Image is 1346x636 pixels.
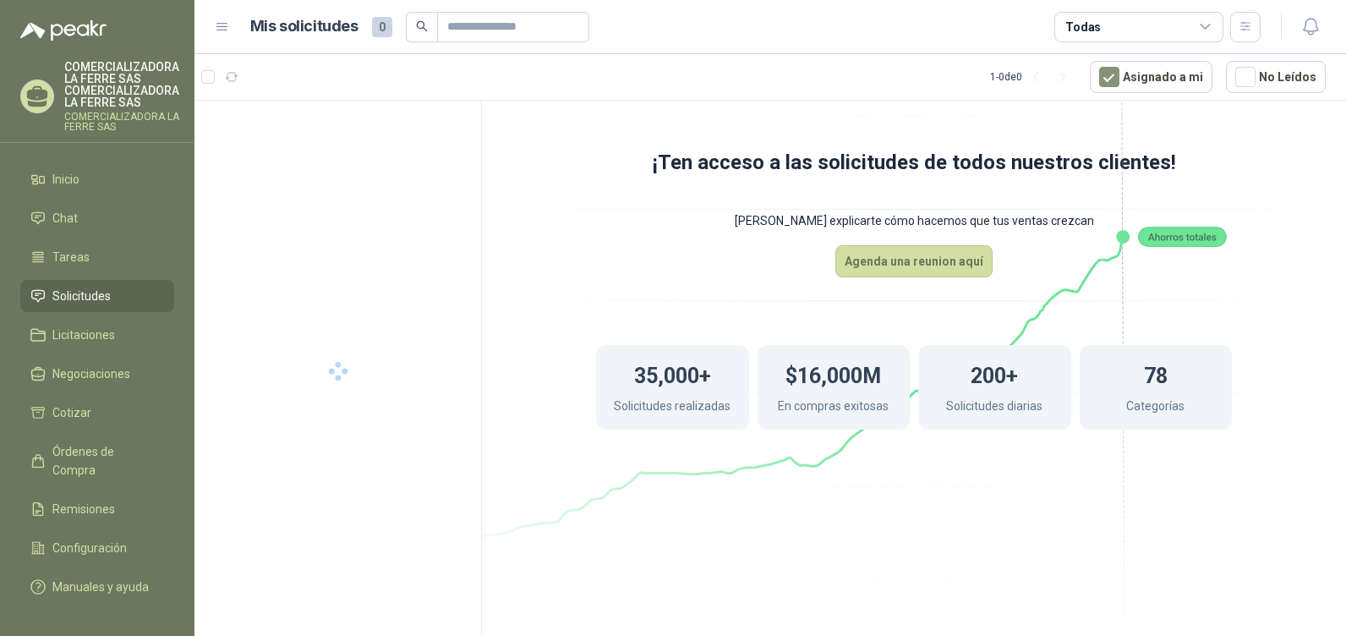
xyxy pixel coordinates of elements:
[52,442,158,480] span: Órdenes de Compra
[20,319,174,351] a: Licitaciones
[1144,355,1168,392] h1: 78
[52,326,115,344] span: Licitaciones
[634,355,711,392] h1: 35,000+
[52,500,115,518] span: Remisiones
[64,112,179,132] p: COMERCIALIZADORA LA FERRE SAS
[778,397,889,419] p: En compras exitosas
[372,17,392,37] span: 0
[52,287,111,305] span: Solicitudes
[20,436,174,486] a: Órdenes de Compra
[20,493,174,525] a: Remisiones
[614,397,730,419] p: Solicitudes realizadas
[52,578,149,596] span: Manuales y ayuda
[20,280,174,312] a: Solicitudes
[1226,61,1326,93] button: No Leídos
[20,163,174,195] a: Inicio
[52,403,91,422] span: Cotizar
[946,397,1042,419] p: Solicitudes diarias
[52,365,130,383] span: Negociaciones
[52,248,90,266] span: Tareas
[1090,61,1212,93] button: Asignado a mi
[250,14,358,39] h1: Mis solicitudes
[20,202,174,234] a: Chat
[20,532,174,564] a: Configuración
[52,209,78,228] span: Chat
[835,245,993,277] button: Agenda una reunion aquí
[1065,18,1101,36] div: Todas
[1126,397,1185,419] p: Categorías
[52,539,127,557] span: Configuración
[990,63,1076,90] div: 1 - 0 de 0
[20,20,107,41] img: Logo peakr
[20,571,174,603] a: Manuales y ayuda
[52,170,79,189] span: Inicio
[971,355,1018,392] h1: 200+
[20,397,174,429] a: Cotizar
[64,61,179,108] p: COMERCIALIZADORA LA FERRE SAS COMERCIALIZADORA LA FERRE SAS
[416,20,428,32] span: search
[20,241,174,273] a: Tareas
[20,358,174,390] a: Negociaciones
[785,355,881,392] h1: $16,000M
